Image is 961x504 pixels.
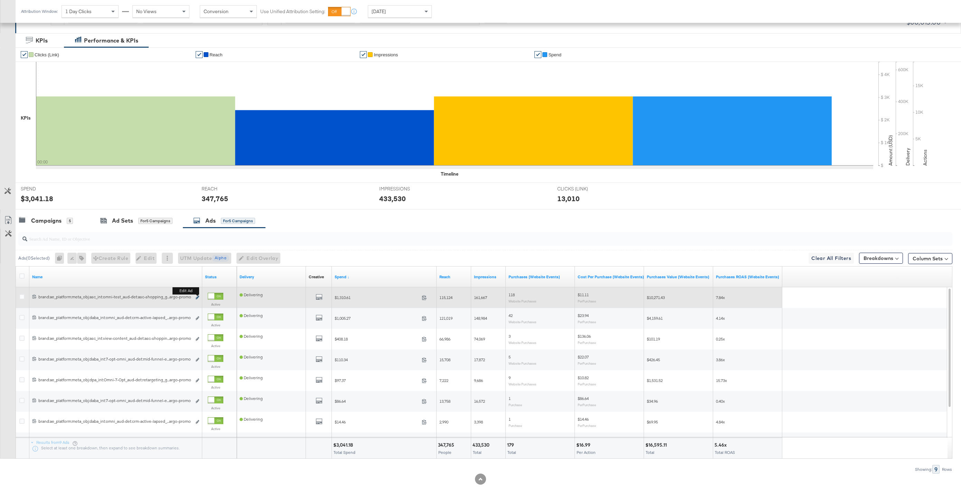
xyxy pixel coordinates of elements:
span: 3,398 [474,419,483,424]
div: Creative [309,274,324,280]
label: Active [208,344,223,348]
a: The average cost for each purchase tracked by your Custom Audience pixel on your website after pe... [578,274,644,280]
span: $97.37 [335,378,419,383]
div: Timeline [441,171,458,177]
div: brand:ae_platform:meta_obj:asc_int:view-content_aud-det:asc-shoppin...argo-promo [38,336,192,341]
div: 5 [67,218,73,224]
span: Delivering [240,313,263,318]
sub: Website Purchases [509,299,537,303]
span: $14.46 [578,417,589,422]
a: ✔ [534,51,541,58]
label: Active [208,427,223,431]
span: 5 [509,354,511,360]
div: $16,595.11 [645,442,669,448]
span: $101.19 [647,336,660,342]
div: KPIs [36,37,48,45]
span: 1 Day Clicks [65,8,92,15]
label: Use Unified Attribution Setting: [260,8,325,15]
div: brand:ae_platform:meta_obj:daba_int:omni_aud-det:crm-active-lapsed_...argo-promo [38,419,192,424]
label: Active [208,302,223,307]
div: KPIs [21,115,31,121]
div: $16.99 [576,442,593,448]
a: ✔ [360,51,367,58]
span: $110.34 [335,357,419,362]
span: 13,758 [439,399,450,404]
label: Active [208,385,223,390]
span: $10.82 [578,375,589,380]
span: Spend [548,52,561,57]
div: for 5 Campaigns [221,218,255,224]
span: 9,686 [474,378,483,383]
span: $408.18 [335,336,419,342]
a: The total amount spent to date. [335,274,434,280]
span: $86.64 [335,399,419,404]
div: 347,765 [202,194,228,204]
span: $1,310.61 [335,295,419,300]
span: Total [473,450,482,455]
label: Active [208,323,223,327]
span: $136.06 [578,334,591,339]
span: 4.84x [716,419,725,424]
span: Conversion [204,8,228,15]
div: brand:ae_platform:meta_obj:daba_int:7-opt-omni_aud-det:mid-funnel-e...argo-promo [38,398,192,403]
span: 3.86x [716,357,725,362]
span: 7,222 [439,378,448,383]
div: brand:ae_platform:meta_obj:daba_int:7-opt-omni_aud-det:mid-funnel-e...argo-promo [38,356,192,362]
sub: Per Purchase [578,361,596,365]
span: 74,069 [474,336,485,342]
sub: Per Purchase [578,423,596,428]
span: 4.14x [716,316,725,321]
span: Delivering [240,375,263,380]
button: Edit ad [195,294,199,301]
button: Clear All Filters [809,253,854,264]
span: 66,986 [439,336,450,342]
span: Delivering [240,334,263,339]
span: $23.94 [578,313,589,318]
span: Delivering [240,292,263,297]
div: 5.46x [715,442,729,448]
span: 121,019 [439,316,452,321]
div: brand:ae_platform:meta_obj:asc_int:omni-test_aud-det:asc-shopping_g...argo-promo [38,294,192,300]
span: $1,005.27 [335,316,419,321]
div: brand:ae_platform:meta_obj:daba_int:omni_aud-det:crm-active-lapsed_...argo-promo [38,315,192,320]
a: ✔ [196,51,203,58]
button: Column Sets [908,253,952,264]
span: Reach [209,52,223,57]
span: 15.73x [716,378,727,383]
span: $1,531.52 [647,378,663,383]
div: Campaigns [31,217,62,225]
span: $86.64 [578,396,589,401]
sub: Per Purchase [578,320,596,324]
span: $4,159.61 [647,316,663,321]
sub: Website Purchases [509,361,537,365]
span: $22.07 [578,354,589,360]
sub: Purchase [509,403,522,407]
div: $3,041.18 [333,442,355,448]
sub: Per Purchase [578,403,596,407]
div: brand:ae_platform:meta_obj:dpa_int:Omni-7-Opt_aud-det:retargeting_g...argo-promo [38,377,192,383]
text: Amount (USD) [887,135,894,166]
sub: Per Purchase [578,382,596,386]
span: $426.45 [647,357,660,362]
span: Total [646,450,654,455]
a: Reflects the ability of your Ad to achieve delivery. [240,274,303,280]
sub: Per Purchase [578,340,596,345]
b: Edit ad [172,287,199,295]
span: 0.40x [716,399,725,404]
a: The number of times a purchase was made tracked by your Custom Audience pixel on your website aft... [509,274,572,280]
span: 2,990 [439,419,448,424]
span: IMPRESSIONS [379,186,431,192]
span: 0.25x [716,336,725,342]
sub: Website Purchases [509,382,537,386]
span: 148,984 [474,316,487,321]
div: 347,765 [438,442,456,448]
span: 1 [509,396,511,401]
div: 9 [932,465,940,474]
span: $34.96 [647,399,658,404]
a: The number of people your ad was served to. [439,274,468,280]
div: 179 [507,442,516,448]
button: Breakdowns [859,253,903,264]
span: $14.46 [335,419,419,424]
sub: Per Purchase [578,299,596,303]
span: People [438,450,451,455]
